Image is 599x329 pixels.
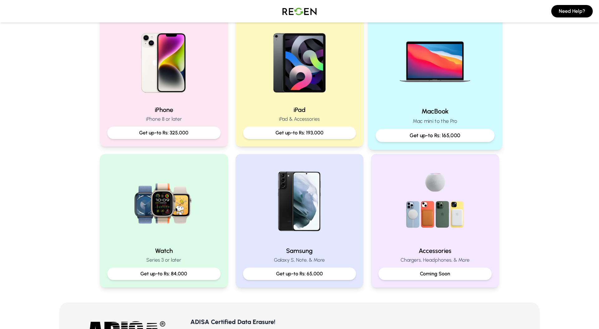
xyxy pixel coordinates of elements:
[551,5,593,17] button: Need Help?
[393,18,477,102] img: MacBook
[376,107,494,116] h2: MacBook
[112,129,216,137] p: Get up-to Rs: 325,000
[107,115,221,123] p: iPhone 8 or later
[243,105,356,114] h2: iPad
[248,270,351,278] p: Get up-to Rs: 65,000
[124,162,204,241] img: Watch
[107,246,221,255] h2: Watch
[260,162,339,241] img: Samsung
[243,246,356,255] h2: Samsung
[378,256,492,264] p: Chargers, Headphones, & More
[243,256,356,264] p: Galaxy S, Note, & More
[190,317,529,326] h3: ADISA Certified Data Erasure!
[378,246,492,255] h2: Accessories
[107,256,221,264] p: Series 3 or later
[260,21,339,100] img: iPad
[107,105,221,114] h2: iPhone
[395,162,475,241] img: Accessories
[383,270,487,278] p: Coming Soon
[124,21,204,100] img: iPhone
[278,2,321,20] img: Logo
[376,117,494,125] p: Mac mini to the Pro
[112,270,216,278] p: Get up-to Rs: 84,000
[248,129,351,137] p: Get up-to Rs: 193,000
[381,132,489,139] p: Get up-to Rs: 165,000
[243,115,356,123] p: iPad & Accessories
